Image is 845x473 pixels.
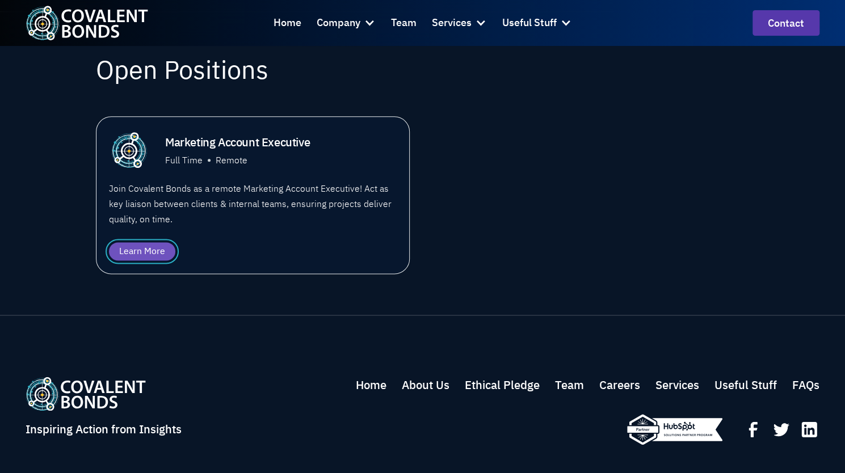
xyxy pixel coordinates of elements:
[655,377,699,394] a: services
[391,8,417,39] a: Team
[26,6,148,40] img: Covalent Bonds White / Teal Logo
[26,421,182,438] div: Inspiring Action from Insights
[465,377,540,394] a: about us
[391,15,417,31] div: Team
[792,377,819,394] a: useful stuff
[112,132,148,168] img: Covalent Bonds Teal Favicon
[216,153,247,168] div: Remote
[752,10,819,36] a: contact
[432,15,472,31] div: Services
[402,377,449,394] a: about us
[599,377,640,394] a: careers
[119,244,165,258] div: Learn More
[714,377,777,394] a: useful stuff
[502,8,572,39] div: Useful Stuff
[109,242,175,261] a: Learn More
[502,15,557,31] div: Useful Stuff
[26,6,148,40] a: home
[274,8,301,39] a: Home
[356,377,386,394] a: home
[317,8,376,39] div: Company
[432,8,487,39] div: Services
[165,153,203,168] div: Full Time
[555,377,584,394] a: team
[96,53,268,86] h2: Open Positions
[26,377,146,411] img: Covalent Bonds White / Teal Logo
[317,15,360,31] div: Company
[109,181,397,227] div: Join Covalent Bonds as a remote Marketing Account Executive! Act as key liaison between clients &...
[165,132,310,153] div: Marketing Account Executive
[274,15,301,31] div: Home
